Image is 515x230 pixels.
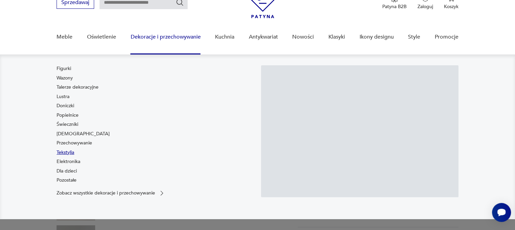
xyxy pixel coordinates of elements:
[359,24,393,50] a: Ikony designu
[328,24,345,50] a: Klasyki
[57,140,92,146] a: Przechowywanie
[382,3,407,10] p: Patyna B2B
[444,3,458,10] p: Koszyk
[215,24,234,50] a: Kuchnia
[57,84,99,91] a: Talerze dekoracyjne
[57,1,94,5] a: Sprzedawaj
[417,3,433,10] p: Zaloguj
[57,102,74,109] a: Doniczki
[57,24,72,50] a: Meble
[408,24,420,50] a: Style
[57,121,78,128] a: Świeczniki
[435,24,458,50] a: Promocje
[57,65,71,72] a: Figurki
[57,168,77,175] a: Dla dzieci
[57,191,155,195] p: Zobacz wszystkie dekoracje i przechowywanie
[249,24,278,50] a: Antykwariat
[57,93,69,100] a: Lustra
[57,177,77,184] a: Pozostałe
[57,131,110,137] a: [DEMOGRAPHIC_DATA]
[292,24,314,50] a: Nowości
[130,24,200,50] a: Dekoracje i przechowywanie
[57,75,73,82] a: Wazony
[492,203,511,222] iframe: Smartsupp widget button
[87,24,116,50] a: Oświetlenie
[57,190,165,197] a: Zobacz wszystkie dekoracje i przechowywanie
[57,149,74,156] a: Tekstylia
[57,158,80,165] a: Elektronika
[57,112,79,119] a: Popielnice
